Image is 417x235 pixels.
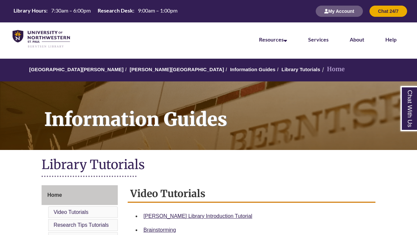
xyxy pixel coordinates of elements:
[308,36,329,43] a: Services
[95,7,135,14] th: Research Desk:
[369,6,407,17] button: Chat 24/7
[128,185,375,203] h2: Video Tutorials
[350,36,364,43] a: About
[316,6,363,17] button: My Account
[53,222,109,228] a: Research Tips Tutorials
[281,67,320,72] a: Library Tutorials
[144,213,252,219] a: [PERSON_NAME] Library Introduction Tutorial
[13,30,70,48] img: UNWSP Library Logo
[230,67,275,72] a: Information Guides
[42,157,375,174] h1: Library Tutorials
[53,209,88,215] a: Video Tutorials
[130,67,224,72] a: [PERSON_NAME][GEOGRAPHIC_DATA]
[42,185,117,205] a: Home
[51,7,91,14] span: 7:30am – 6:00pm
[11,7,180,15] table: Hours Today
[144,227,176,233] a: Brainstorming
[11,7,48,14] th: Library Hours:
[385,36,397,43] a: Help
[138,7,177,14] span: 9:00am – 1:00pm
[11,7,180,16] a: Hours Today
[320,65,345,74] li: Home
[37,81,417,141] h1: Information Guides
[259,36,287,43] a: Resources
[29,67,123,72] a: [GEOGRAPHIC_DATA][PERSON_NAME]
[47,192,62,198] span: Home
[316,8,363,14] a: My Account
[369,8,407,14] a: Chat 24/7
